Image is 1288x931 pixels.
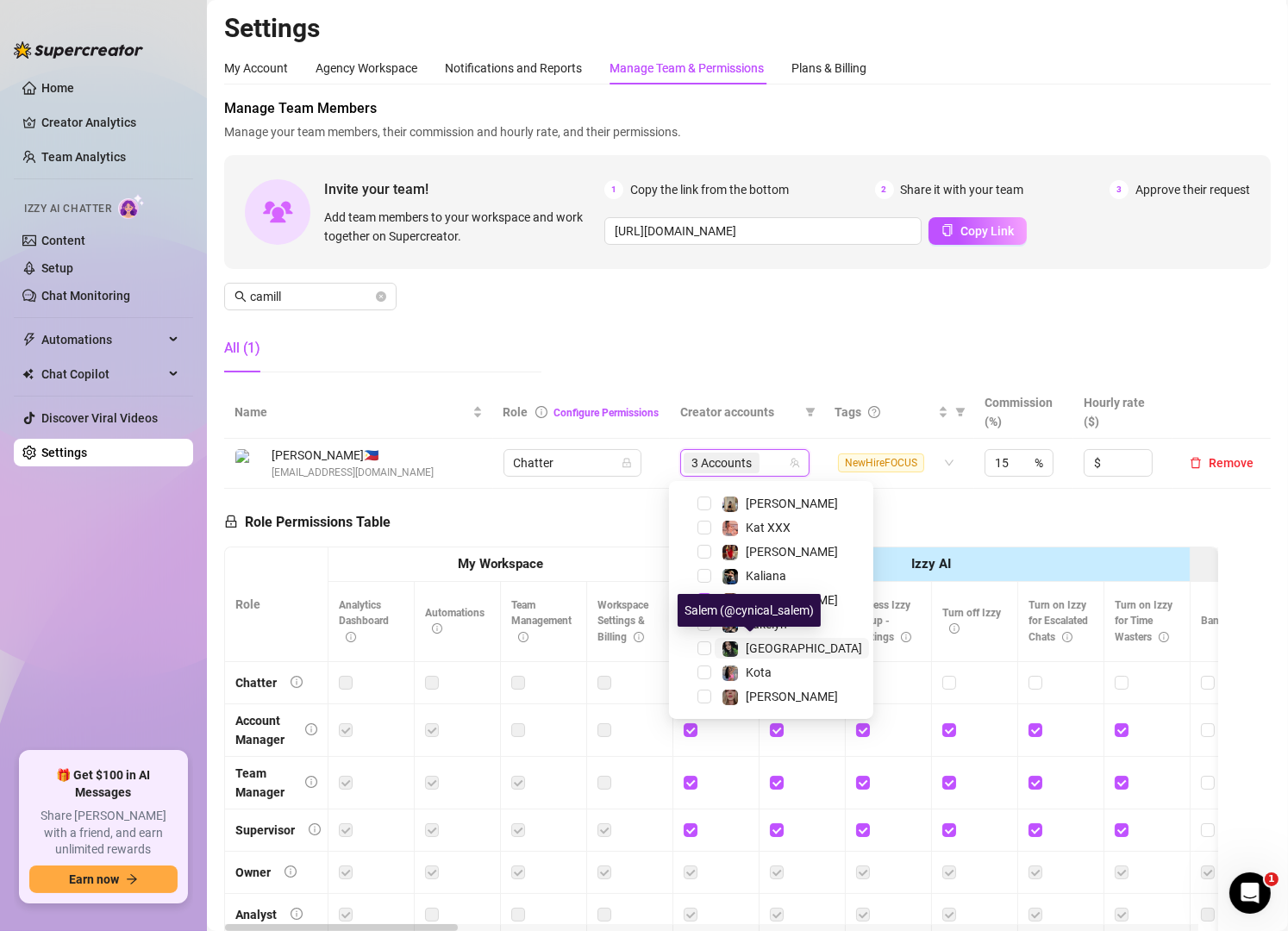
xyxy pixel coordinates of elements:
span: [EMAIL_ADDRESS][DOMAIN_NAME] [272,465,434,481]
div: All (1) [224,338,260,359]
span: Kota [746,665,772,679]
img: Kaliana [722,569,738,584]
span: 🎁 Get $100 in AI Messages [29,767,178,801]
span: 2 [875,180,894,199]
span: question-circle [868,406,880,418]
span: info-circle [634,632,644,642]
button: Earn nowarrow-right [29,865,178,893]
span: Copy Link [960,224,1014,238]
span: Turn off Izzy [942,607,1001,635]
span: Select tree node [697,521,711,534]
span: 1 [1265,872,1279,886]
span: 3 Accounts [684,453,760,473]
span: Kaliana [746,569,786,583]
img: Kat XXX [722,521,738,536]
img: Caroline [722,545,738,560]
span: info-circle [309,823,321,835]
a: Configure Permissions [554,407,660,419]
th: Hourly rate ($) [1073,386,1172,439]
span: info-circle [305,723,317,735]
a: Chat Monitoring [41,289,130,303]
span: [GEOGRAPHIC_DATA] [746,641,862,655]
a: Setup [41,261,73,275]
span: arrow-right [126,873,138,885]
strong: My Workspace [458,556,543,572]
span: Select tree node [697,690,711,703]
span: Add team members to your workspace and work together on Supercreator. [324,208,597,246]
span: thunderbolt [22,333,36,347]
span: Select tree node [697,545,711,559]
strong: Izzy AI [911,556,951,572]
h5: Role Permissions Table [224,512,391,533]
span: 3 Accounts [691,453,752,472]
span: Earn now [69,872,119,886]
a: Discover Viral Videos [41,411,158,425]
div: Account Manager [235,711,291,749]
div: Chatter [235,673,277,692]
span: info-circle [291,908,303,920]
span: delete [1190,457,1202,469]
span: lock [622,458,632,468]
div: Team Manager [235,764,291,802]
span: Turn on Izzy for Escalated Chats [1029,599,1088,644]
span: lock [224,515,238,528]
div: Analyst [235,905,277,924]
span: info-circle [305,776,317,788]
span: filter [952,399,969,425]
span: Turn on Izzy for Time Wasters [1115,599,1172,644]
span: [PERSON_NAME] [746,497,838,510]
span: info-circle [535,406,547,418]
div: Agency Workspace [316,59,417,78]
iframe: Intercom live chat [1229,872,1271,914]
span: filter [955,407,966,417]
span: Copy the link from the bottom [630,180,789,199]
span: Select tree node [697,641,711,655]
div: Notifications and Reports [445,59,582,78]
a: Team Analytics [41,150,126,164]
span: info-circle [949,623,960,634]
span: info-circle [518,632,528,642]
span: Name [234,403,469,422]
span: Kat XXX [746,521,791,534]
button: Copy Link [928,217,1027,245]
span: Access Izzy Setup - Settings [856,599,911,644]
span: Analytics Dashboard [339,599,389,644]
span: filter [802,399,819,425]
div: Owner [235,863,271,882]
h2: Settings [224,12,1271,45]
a: Settings [41,446,87,459]
span: Select tree node [697,569,711,583]
div: Manage Team & Permissions [610,59,764,78]
div: Plans & Billing [791,59,866,78]
span: Remove [1209,456,1254,470]
span: Share [PERSON_NAME] with a friend, and earn unlimited rewards [29,808,178,859]
img: Mila Steele [722,690,738,705]
span: Creator accounts [680,403,798,422]
span: info-circle [284,865,297,878]
span: Role [503,405,528,419]
span: Izzy AI Chatter [24,201,111,217]
th: Commission (%) [974,386,1073,439]
a: Home [41,81,74,95]
span: Select tree node [697,665,711,679]
span: Chatter [514,450,631,476]
a: Content [41,234,85,247]
img: Kota [722,665,738,681]
span: Tags [835,403,861,422]
span: search [234,291,247,303]
button: close-circle [376,291,386,302]
span: info-circle [1159,632,1169,642]
span: Invite your team! [324,178,604,200]
span: Select tree node [697,593,711,607]
span: Workspace Settings & Billing [597,599,648,644]
span: filter [805,407,816,417]
span: Manage your team members, their commission and hourly rate, and their permissions. [224,122,1271,141]
img: Chat Copilot [22,368,34,380]
span: Bank [1201,615,1241,627]
span: Automations [41,326,164,353]
span: Select tree node [697,497,711,510]
th: Role [225,547,328,662]
span: Manage Team Members [224,98,1271,119]
img: Salem [722,641,738,657]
